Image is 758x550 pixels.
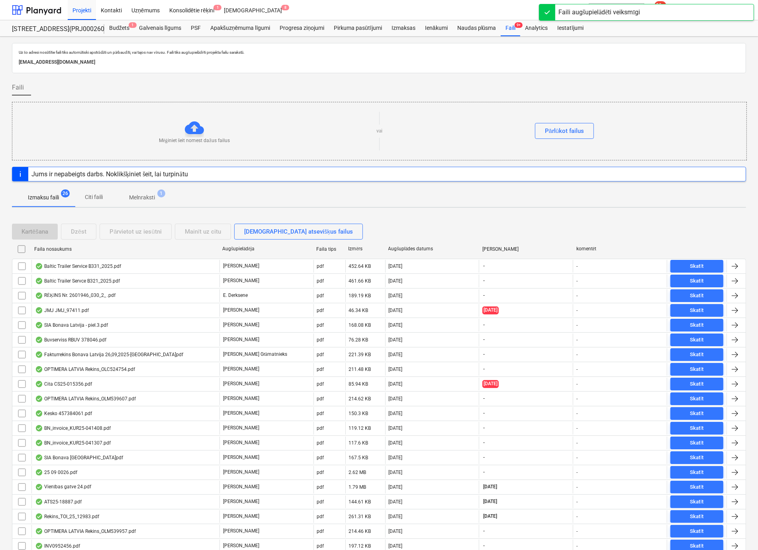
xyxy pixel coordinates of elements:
[389,514,403,519] div: [DATE]
[670,451,723,464] button: Skatīt
[206,20,275,36] a: Apakšuzņēmuma līgumi
[317,278,324,284] div: pdf
[389,543,403,549] div: [DATE]
[317,499,324,505] div: pdf
[670,392,723,405] button: Skatīt
[12,25,95,33] div: [STREET_ADDRESS](PRJ0002600) 2601946
[317,425,324,431] div: pdf
[35,366,43,373] div: OCR pabeigts
[576,543,578,549] div: -
[35,499,82,505] div: ATS25-18887.pdf
[84,193,104,201] p: Citi faili
[690,409,704,418] div: Skatīt
[420,20,452,36] div: Ienākumi
[35,381,43,387] div: OCR pabeigts
[452,20,501,36] a: Naudas plūsma
[35,410,92,417] div: Kesko 457384061.pdf
[223,513,259,520] p: [PERSON_NAME]
[576,263,578,269] div: -
[317,396,324,402] div: pdf
[35,293,43,299] div: OCR pabeigts
[35,484,91,490] div: Vienības gatve 24.pdf
[349,263,371,269] div: 452.64 KB
[690,424,704,433] div: Skatīt
[129,22,137,28] span: 1
[576,367,578,372] div: -
[576,293,578,298] div: -
[690,277,704,286] div: Skatīt
[35,469,43,476] div: OCR pabeigts
[35,499,43,505] div: OCR pabeigts
[718,512,758,550] div: Chat Widget
[35,322,43,328] div: OCR pabeigts
[482,395,486,402] span: -
[690,306,704,315] div: Skatīt
[129,193,155,202] p: Melnraksti
[482,336,486,343] span: -
[223,263,259,269] p: [PERSON_NAME]
[134,20,186,36] a: Galvenais līgums
[223,484,259,490] p: [PERSON_NAME]
[690,262,704,271] div: Skatīt
[329,20,387,36] a: Pirkuma pasūtījumi
[389,455,403,460] div: [DATE]
[35,263,121,269] div: Baltic Trailer Service B331_2025.pdf
[670,407,723,420] button: Skatīt
[61,189,70,197] span: 26
[317,411,324,416] div: pdf
[223,469,259,476] p: [PERSON_NAME]
[281,5,289,10] span: 8
[349,367,371,372] div: 211.48 KB
[690,468,704,477] div: Skatīt
[482,513,498,520] span: [DATE]
[317,322,324,328] div: pdf
[349,293,371,298] div: 189.19 KB
[35,543,43,549] div: OCR pabeigts
[482,322,486,328] span: -
[552,20,588,36] a: Iestatījumi
[223,454,259,461] p: [PERSON_NAME]
[19,58,739,66] p: [EMAIL_ADDRESS][DOMAIN_NAME]
[349,529,371,534] div: 214.46 KB
[317,440,324,446] div: pdf
[482,306,499,314] span: [DATE]
[482,498,498,505] span: [DATE]
[223,322,259,328] p: [PERSON_NAME]
[223,498,259,505] p: [PERSON_NAME]
[35,351,43,358] div: OCR pabeigts
[35,396,136,402] div: OPTIMERA LATVIA Rekins_OLM539607.pdf
[389,425,403,431] div: [DATE]
[244,226,353,237] div: [DEMOGRAPHIC_DATA] atsevišķus failus
[389,470,403,475] div: [DATE]
[223,277,259,284] p: [PERSON_NAME]
[223,366,259,373] p: [PERSON_NAME]
[482,263,486,269] span: -
[35,381,92,387] div: Cita CS25-015356.pdf
[35,528,43,534] div: OCR pabeigts
[35,278,43,284] div: OCR pabeigts
[35,278,120,284] div: Baltic Trailer Servce B321_2025.pdf
[387,20,420,36] a: Izmaksas
[482,292,486,299] span: -
[482,469,486,476] span: -
[104,20,134,36] a: Budžets1
[35,454,43,461] div: OCR pabeigts
[35,307,43,314] div: OCR pabeigts
[501,20,520,36] div: Faili
[482,410,486,417] span: -
[317,484,324,490] div: pdf
[223,307,259,314] p: [PERSON_NAME]
[317,337,324,343] div: pdf
[576,440,578,446] div: -
[35,351,183,358] div: Fakturrekins Bonava Latvija 26,09,2025-[GEOGRAPHIC_DATA]pdf
[34,246,216,252] div: Faila nosaukums
[317,529,324,534] div: pdf
[317,352,324,357] div: pdf
[576,411,578,416] div: -
[317,470,324,475] div: pdf
[35,396,43,402] div: OCR pabeigts
[670,289,723,302] button: Skatīt
[690,512,704,521] div: Skatīt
